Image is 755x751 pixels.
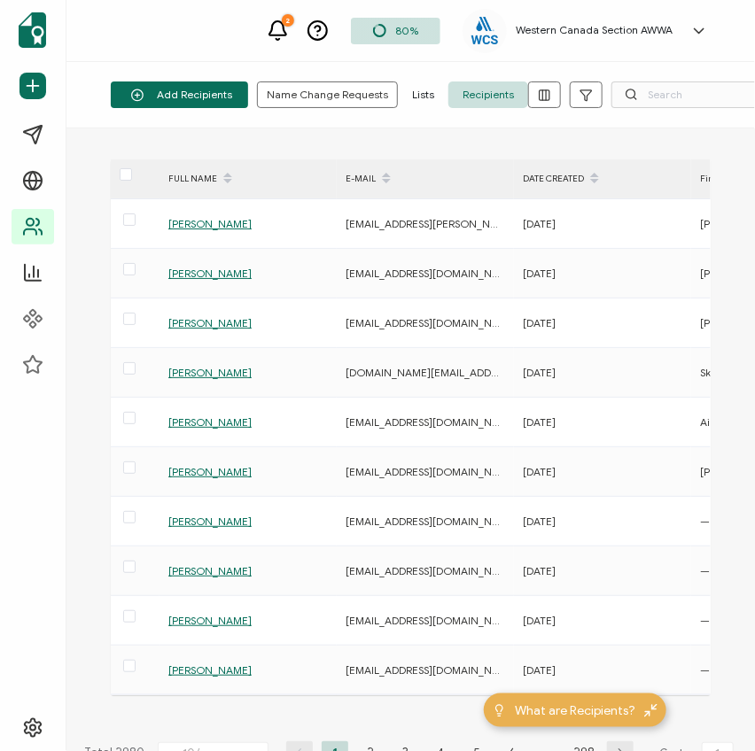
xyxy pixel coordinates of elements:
[523,465,556,478] span: [DATE]
[168,614,252,627] span: [PERSON_NAME]
[346,515,518,528] span: [EMAIL_ADDRESS][DOMAIN_NAME]
[471,17,498,44] img: eb0530a7-dc53-4dd2-968c-61d1fd0a03d4.png
[700,614,710,627] span: —
[168,515,252,528] span: [PERSON_NAME]
[111,81,248,108] button: Add Recipients
[346,415,518,429] span: [EMAIL_ADDRESS][DOMAIN_NAME]
[644,704,658,717] img: minimize-icon.svg
[448,81,528,108] span: Recipients
[523,564,556,577] span: [DATE]
[168,267,252,280] span: [PERSON_NAME]
[666,666,755,751] iframe: Chat Widget
[19,12,46,48] img: sertifier-logomark-colored.svg
[523,217,556,230] span: [DATE]
[523,663,556,677] span: [DATE]
[523,415,556,429] span: [DATE]
[160,164,337,194] div: FULL NAME
[346,564,518,577] span: [EMAIL_ADDRESS][DOMAIN_NAME]
[168,465,252,478] span: [PERSON_NAME]
[257,81,398,108] button: Name Change Requests
[700,564,710,577] span: —
[516,24,673,36] h5: Western Canada Section AWWA
[395,24,418,37] span: 80%
[700,515,710,528] span: —
[168,217,252,230] span: [PERSON_NAME]
[700,366,729,379] span: Skyler
[523,316,556,329] span: [DATE]
[168,415,252,429] span: [PERSON_NAME]
[523,614,556,627] span: [DATE]
[346,366,686,379] span: [DOMAIN_NAME][EMAIL_ADDRESS][PERSON_NAME][DOMAIN_NAME]
[515,701,635,720] span: What are Recipients?
[700,663,710,677] span: —
[523,267,556,280] span: [DATE]
[346,663,518,677] span: [EMAIL_ADDRESS][DOMAIN_NAME]
[523,366,556,379] span: [DATE]
[398,81,448,108] span: Lists
[168,663,252,677] span: [PERSON_NAME]
[337,164,514,194] div: E-MAIL
[346,465,518,478] span: [EMAIL_ADDRESS][DOMAIN_NAME]
[514,164,691,194] div: DATE CREATED
[346,267,518,280] span: [EMAIL_ADDRESS][DOMAIN_NAME]
[346,316,518,329] span: [EMAIL_ADDRESS][DOMAIN_NAME]
[346,217,601,230] span: [EMAIL_ADDRESS][PERSON_NAME][DOMAIN_NAME]
[700,415,729,429] span: Aiden
[523,515,556,528] span: [DATE]
[168,564,252,577] span: [PERSON_NAME]
[346,614,518,627] span: [EMAIL_ADDRESS][DOMAIN_NAME]
[267,89,388,100] span: Name Change Requests
[282,14,294,27] div: 2
[168,366,252,379] span: [PERSON_NAME]
[168,316,252,329] span: [PERSON_NAME]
